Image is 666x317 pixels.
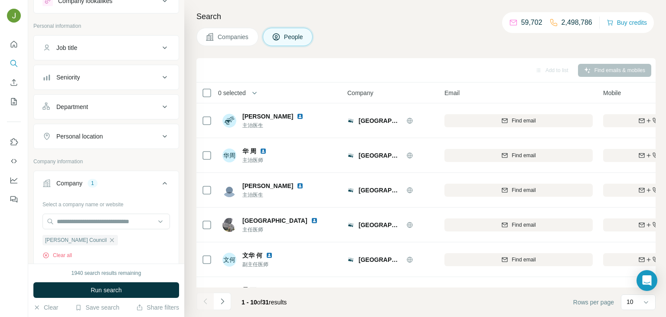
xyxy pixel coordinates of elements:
span: 华 周 [242,147,256,155]
img: Logo of 南昌大学第一附属医院 [347,256,354,263]
button: Clear [33,303,58,312]
img: LinkedIn logo [297,113,304,120]
span: People [284,33,304,41]
span: Rows per page [573,298,614,307]
button: Share filters [136,303,179,312]
span: [GEOGRAPHIC_DATA]一附属医院 [359,116,402,125]
p: Company information [33,158,179,165]
img: LinkedIn logo [260,287,267,294]
div: Open Intercom Messenger [637,270,657,291]
span: Find email [512,256,535,264]
div: Seniority [56,73,80,82]
div: 1 [88,179,98,187]
button: Use Surfe API [7,153,21,169]
button: Save search [75,303,119,312]
span: results [242,299,287,306]
button: Clear all [42,251,72,259]
span: [PERSON_NAME] Council [45,236,107,244]
p: Personal information [33,22,179,30]
div: 1940 search results remaining [72,269,141,277]
span: Find email [512,186,535,194]
span: of [257,299,262,306]
img: Avatar [222,218,236,232]
button: Personal location [34,126,179,147]
button: Search [7,56,21,71]
button: Find email [444,253,593,266]
span: 0 selected [218,89,246,97]
span: [PERSON_NAME] [242,182,293,190]
p: 10 [627,297,633,306]
span: 昊 万 [242,286,256,294]
p: 2,498,786 [562,17,592,28]
div: 文何 [222,253,236,267]
img: Logo of 南昌大学第一附属医院 [347,221,354,228]
button: Company1 [34,173,179,197]
span: 1 - 10 [242,299,257,306]
div: Job title [56,43,77,52]
span: [GEOGRAPHIC_DATA]一附属医院 [359,255,402,264]
span: 主治医生 [242,122,314,129]
span: [GEOGRAPHIC_DATA] [242,216,307,225]
span: Find email [512,117,535,125]
span: Company [347,89,373,97]
button: Use Surfe on LinkedIn [7,134,21,150]
button: Enrich CSV [7,75,21,90]
span: 31 [262,299,269,306]
button: Find email [444,149,593,162]
span: 主任医师 [242,226,328,234]
span: [PERSON_NAME] [242,112,293,121]
span: 副主任医师 [242,261,283,268]
span: Email [444,89,460,97]
img: LinkedIn logo [311,217,318,224]
img: Avatar [222,183,236,197]
span: Find email [512,221,535,229]
button: Seniority [34,67,179,88]
p: 59,702 [521,17,542,28]
img: Logo of 南昌大学第一附属医院 [347,187,354,194]
button: Find email [444,114,593,127]
button: Run search [33,282,179,298]
img: LinkedIn logo [266,252,273,259]
img: Avatar [7,9,21,23]
button: Job title [34,37,179,58]
button: Department [34,96,179,117]
img: Avatar [222,114,236,128]
button: Quick start [7,36,21,52]
h4: Search [196,10,656,23]
div: 华周 [222,149,236,162]
span: [GEOGRAPHIC_DATA]一附属医院 [359,151,402,160]
img: LinkedIn logo [260,148,267,155]
span: Companies [218,33,249,41]
button: Navigate to next page [214,293,231,310]
button: Buy credits [607,17,647,29]
span: Mobile [603,89,621,97]
div: Personal location [56,132,103,141]
span: 主治医师 [242,156,277,164]
img: LinkedIn logo [297,182,304,189]
button: Dashboard [7,172,21,188]
div: Company [56,179,82,188]
span: Find email [512,152,535,159]
span: [GEOGRAPHIC_DATA]一附属医院 [359,186,402,195]
button: Find email [444,218,593,231]
button: Feedback [7,192,21,207]
img: Logo of 南昌大学第一附属医院 [347,152,354,159]
span: 主治医生 [242,191,314,199]
img: Avatar [222,287,236,301]
div: Select a company name or website [42,197,170,208]
img: Logo of 南昌大学第一附属医院 [347,117,354,124]
button: My lists [7,94,21,109]
span: Run search [91,286,122,294]
div: Department [56,102,88,111]
span: 文华 何 [242,251,262,260]
span: [GEOGRAPHIC_DATA]一附属医院 [359,221,402,229]
button: Find email [444,184,593,197]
